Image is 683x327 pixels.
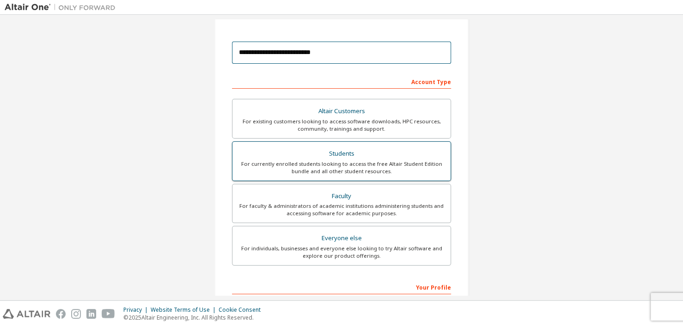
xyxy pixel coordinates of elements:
div: For individuals, businesses and everyone else looking to try Altair software and explore our prod... [238,245,445,260]
div: For currently enrolled students looking to access the free Altair Student Edition bundle and all ... [238,160,445,175]
img: facebook.svg [56,309,66,319]
div: Students [238,147,445,160]
img: altair_logo.svg [3,309,50,319]
img: instagram.svg [71,309,81,319]
div: Your Profile [232,279,451,294]
div: For existing customers looking to access software downloads, HPC resources, community, trainings ... [238,118,445,133]
div: Account Type [232,74,451,89]
img: linkedin.svg [86,309,96,319]
img: youtube.svg [102,309,115,319]
div: Cookie Consent [219,306,266,314]
div: For faculty & administrators of academic institutions administering students and accessing softwa... [238,202,445,217]
div: Everyone else [238,232,445,245]
div: Altair Customers [238,105,445,118]
p: © 2025 Altair Engineering, Inc. All Rights Reserved. [123,314,266,321]
div: Faculty [238,190,445,203]
div: Privacy [123,306,151,314]
img: Altair One [5,3,120,12]
div: Website Terms of Use [151,306,219,314]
